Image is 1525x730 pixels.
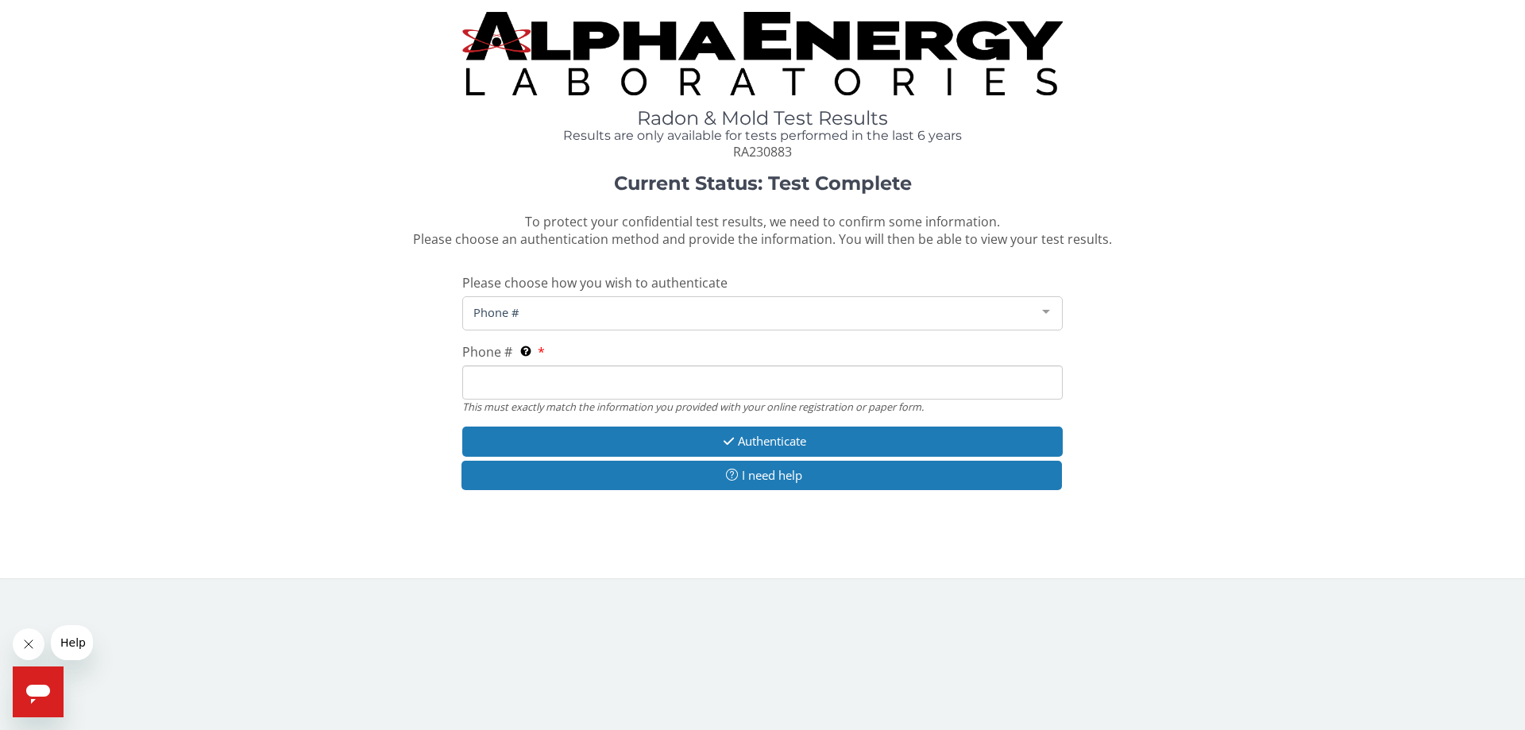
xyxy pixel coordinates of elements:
[462,400,1063,414] div: This must exactly match the information you provided with your online registration or paper form.
[462,343,512,361] span: Phone #
[614,172,912,195] strong: Current Status: Test Complete
[51,625,93,660] iframe: Message from company
[413,213,1112,249] span: To protect your confidential test results, we need to confirm some information. Please choose an ...
[462,427,1063,456] button: Authenticate
[462,108,1063,129] h1: Radon & Mold Test Results
[462,274,728,292] span: Please choose how you wish to authenticate
[733,143,792,160] span: RA230883
[13,628,44,660] iframe: Close message
[462,129,1063,143] h4: Results are only available for tests performed in the last 6 years
[13,666,64,717] iframe: Button to launch messaging window
[462,12,1063,95] img: TightCrop.jpg
[469,303,1030,321] span: Phone #
[461,461,1062,490] button: I need help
